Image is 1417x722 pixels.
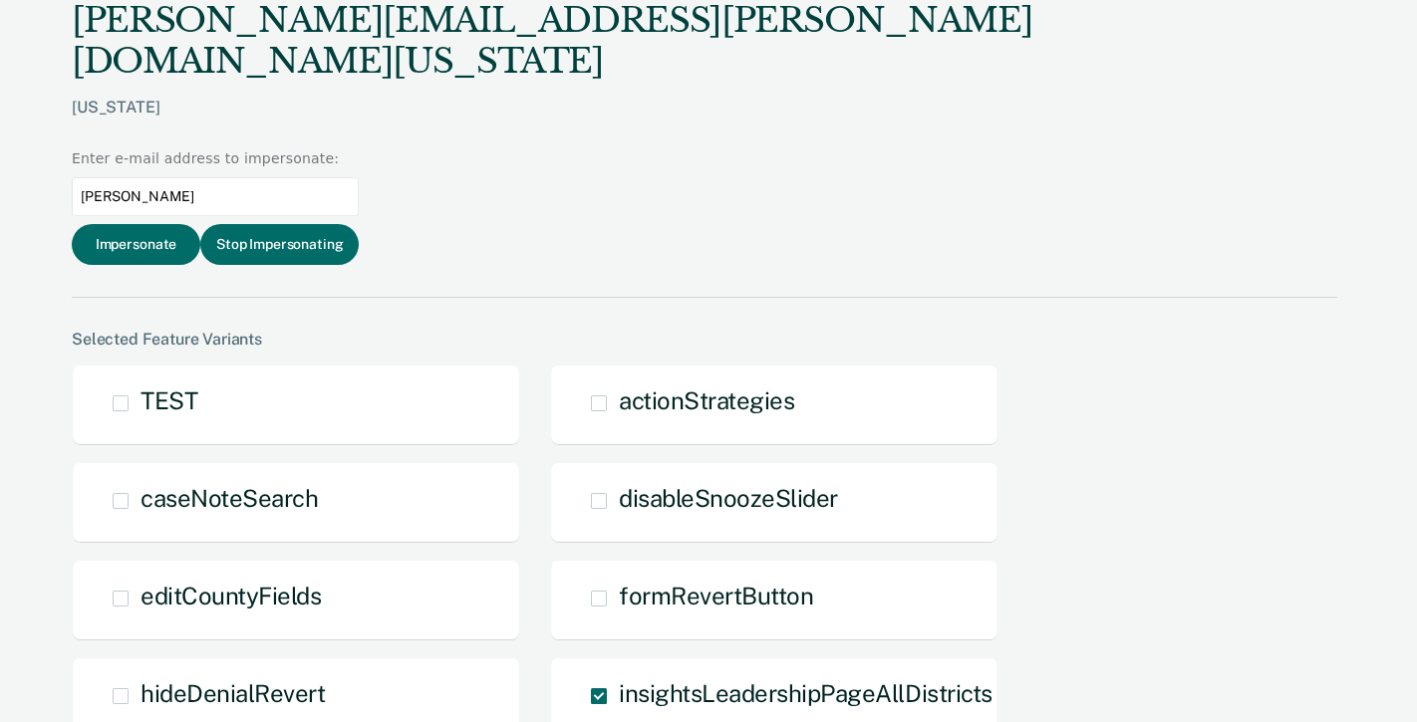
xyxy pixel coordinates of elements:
[141,386,197,414] span: TEST
[141,679,325,707] span: hideDenialRevert
[141,582,321,609] span: editCountyFields
[619,679,992,707] span: insightsLeadershipPageAllDistricts
[619,386,794,414] span: actionStrategies
[72,224,200,265] button: Impersonate
[72,148,359,169] div: Enter e-mail address to impersonate:
[619,582,813,609] span: formRevertButton
[72,330,1337,349] div: Selected Feature Variants
[72,177,359,216] input: Enter an email to impersonate...
[619,484,838,512] span: disableSnoozeSlider
[72,98,1337,148] div: [US_STATE]
[141,484,318,512] span: caseNoteSearch
[200,224,359,265] button: Stop Impersonating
